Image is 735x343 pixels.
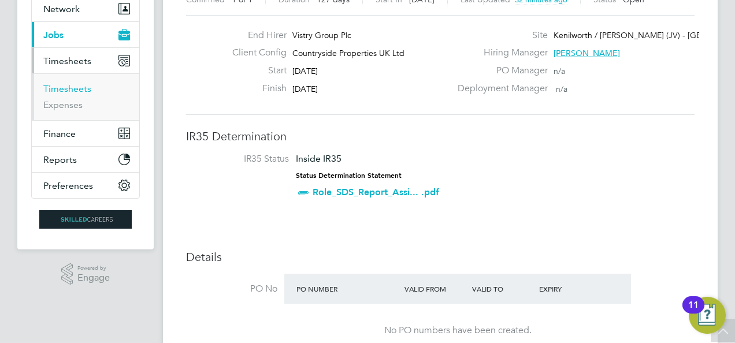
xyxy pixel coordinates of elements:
[402,278,469,299] div: Valid From
[688,305,699,320] div: 11
[61,263,110,285] a: Powered byEngage
[77,273,110,283] span: Engage
[292,48,404,58] span: Countryside Properties UK Ltd
[32,73,139,120] div: Timesheets
[32,147,139,172] button: Reports
[292,84,318,94] span: [DATE]
[186,249,695,264] h3: Details
[32,121,139,146] button: Finance
[43,29,64,40] span: Jobs
[451,83,548,95] label: Deployment Manager
[223,83,287,95] label: Finish
[313,187,439,197] a: Role_SDS_Report_Assi... .pdf
[556,84,567,94] span: n/a
[186,283,277,295] label: PO No
[43,83,91,94] a: Timesheets
[77,263,110,273] span: Powered by
[186,129,695,144] h3: IR35 Determination
[451,65,548,77] label: PO Manager
[39,210,132,229] img: skilledcareers-logo-retina.png
[296,153,341,164] span: Inside IR35
[223,65,287,77] label: Start
[296,325,619,337] div: No PO numbers have been created.
[292,66,318,76] span: [DATE]
[43,180,93,191] span: Preferences
[43,128,76,139] span: Finance
[451,47,548,59] label: Hiring Manager
[43,55,91,66] span: Timesheets
[223,29,287,42] label: End Hirer
[554,48,620,58] span: [PERSON_NAME]
[292,30,351,40] span: Vistry Group Plc
[32,22,139,47] button: Jobs
[223,47,287,59] label: Client Config
[43,154,77,165] span: Reports
[294,278,402,299] div: PO Number
[554,66,565,76] span: n/a
[32,173,139,198] button: Preferences
[43,3,80,14] span: Network
[536,278,604,299] div: Expiry
[31,210,140,229] a: Go to home page
[43,99,83,110] a: Expenses
[296,171,402,180] strong: Status Determination Statement
[451,29,548,42] label: Site
[469,278,537,299] div: Valid To
[689,297,726,334] button: Open Resource Center, 11 new notifications
[198,153,289,165] label: IR35 Status
[32,48,139,73] button: Timesheets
